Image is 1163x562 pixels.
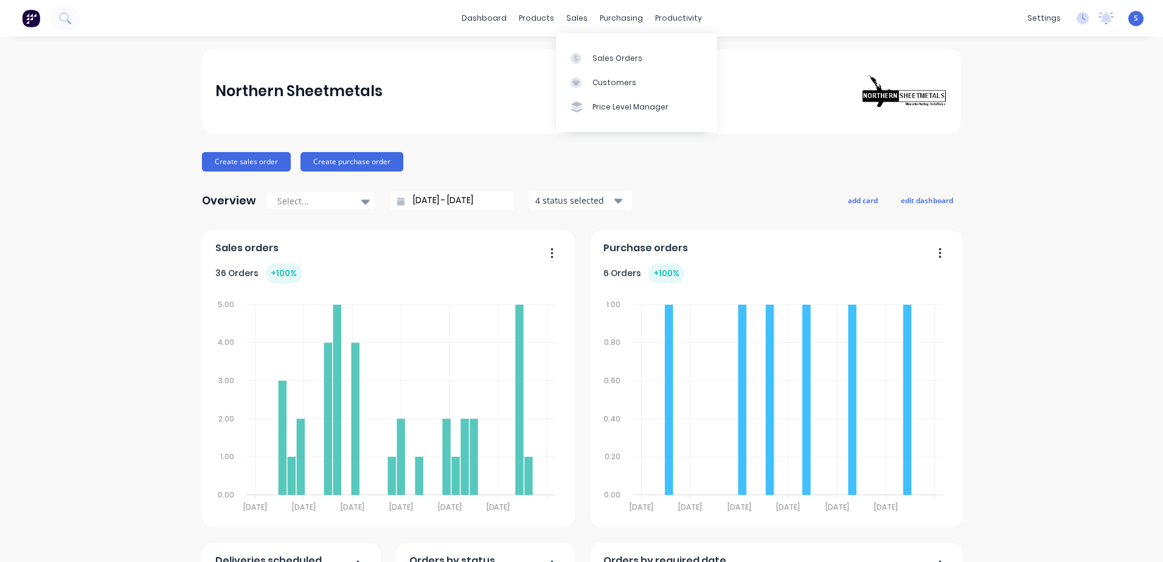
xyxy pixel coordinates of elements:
[648,263,684,283] div: + 100 %
[513,9,560,27] div: products
[215,241,279,255] span: Sales orders
[218,414,234,424] tspan: 2.00
[604,490,620,500] tspan: 0.00
[202,189,256,213] div: Overview
[556,71,717,95] a: Customers
[22,9,40,27] img: Factory
[389,502,413,512] tspan: [DATE]
[604,337,620,347] tspan: 0.80
[243,502,267,512] tspan: [DATE]
[456,9,513,27] a: dashboard
[487,502,510,512] tspan: [DATE]
[560,9,594,27] div: sales
[1021,9,1067,27] div: settings
[218,375,234,386] tspan: 3.00
[603,263,684,283] div: 6 Orders
[649,9,708,27] div: productivity
[215,79,383,103] div: Northern Sheetmetals
[603,414,620,424] tspan: 0.40
[893,192,961,208] button: edit dashboard
[592,77,636,88] div: Customers
[825,502,849,512] tspan: [DATE]
[438,502,462,512] tspan: [DATE]
[529,192,632,210] button: 4 status selected
[535,194,612,207] div: 4 status selected
[556,46,717,70] a: Sales Orders
[606,299,620,310] tspan: 1.00
[874,502,898,512] tspan: [DATE]
[218,299,234,310] tspan: 5.00
[727,502,751,512] tspan: [DATE]
[776,502,800,512] tspan: [DATE]
[592,102,668,113] div: Price Level Manager
[604,375,620,386] tspan: 0.60
[1134,13,1138,24] span: S
[215,263,302,283] div: 36 Orders
[678,502,702,512] tspan: [DATE]
[556,95,717,119] a: Price Level Manager
[218,490,234,500] tspan: 0.00
[341,502,364,512] tspan: [DATE]
[266,263,302,283] div: + 100 %
[220,451,234,462] tspan: 1.00
[863,75,948,108] img: Northern Sheetmetals
[630,502,653,512] tspan: [DATE]
[217,337,234,347] tspan: 4.00
[292,502,316,512] tspan: [DATE]
[594,9,649,27] div: purchasing
[840,192,886,208] button: add card
[592,53,642,64] div: Sales Orders
[605,451,620,462] tspan: 0.20
[300,152,403,172] button: Create purchase order
[202,152,291,172] button: Create sales order
[603,241,688,255] span: Purchase orders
